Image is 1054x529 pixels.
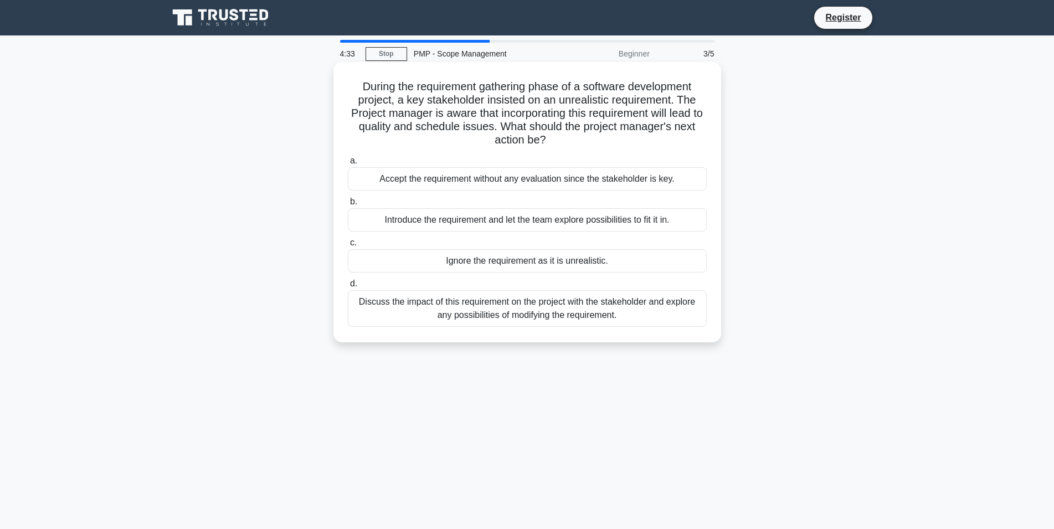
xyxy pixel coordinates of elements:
div: Discuss the impact of this requirement on the project with the stakeholder and explore any possib... [348,290,707,327]
div: 3/5 [656,43,721,65]
h5: During the requirement gathering phase of a software development project, a key stakeholder insis... [347,80,708,147]
span: c. [350,238,357,247]
div: Accept the requirement without any evaluation since the stakeholder is key. [348,167,707,191]
span: d. [350,279,357,288]
div: PMP - Scope Management [407,43,559,65]
div: 4:33 [333,43,366,65]
div: Beginner [559,43,656,65]
a: Register [819,11,867,24]
span: b. [350,197,357,206]
span: a. [350,156,357,165]
div: Ignore the requirement as it is unrealistic. [348,249,707,273]
a: Stop [366,47,407,61]
div: Introduce the requirement and let the team explore possibilities to fit it in. [348,208,707,232]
